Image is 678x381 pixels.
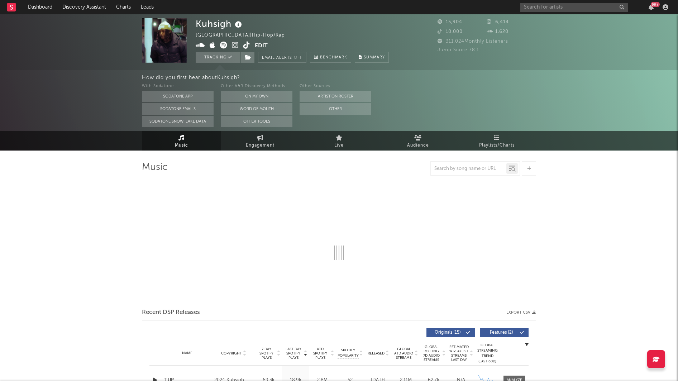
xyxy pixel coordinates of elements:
[479,141,515,150] span: Playlists/Charts
[355,52,389,63] button: Summary
[364,56,385,59] span: Summary
[258,52,306,63] button: Email AlertsOff
[164,351,211,356] div: Name
[438,39,508,44] span: 311,024 Monthly Listeners
[431,330,464,335] span: Originals ( 15 )
[457,131,536,151] a: Playlists/Charts
[142,308,200,317] span: Recent DSP Releases
[142,73,678,82] div: How did you first hear about Kuhsigh ?
[480,328,529,337] button: Features(2)
[255,42,268,51] button: Edit
[431,166,506,172] input: Search by song name or URL
[506,310,536,315] button: Export CSV
[310,52,351,63] a: Benchmark
[334,141,344,150] span: Live
[175,141,188,150] span: Music
[221,91,292,102] button: On My Own
[485,330,518,335] span: Features ( 2 )
[246,141,274,150] span: Engagement
[300,131,378,151] a: Live
[421,345,441,362] span: Global Rolling 7D Audio Streams
[311,347,330,360] span: ATD Spotify Plays
[649,4,654,10] button: 99+
[221,351,242,356] span: Copyright
[142,91,214,102] button: Sodatone App
[196,31,293,40] div: [GEOGRAPHIC_DATA] | Hip-Hop/Rap
[221,82,292,91] div: Other A&R Discovery Methods
[438,29,463,34] span: 10,000
[520,3,628,12] input: Search for artists
[300,82,371,91] div: Other Sources
[142,82,214,91] div: With Sodatone
[142,103,214,115] button: Sodatone Emails
[338,348,359,358] span: Spotify Popularity
[257,347,276,360] span: 7 Day Spotify Plays
[142,131,221,151] a: Music
[477,343,498,364] div: Global Streaming Trend (Last 60D)
[438,48,479,52] span: Jump Score: 78.1
[284,347,303,360] span: Last Day Spotify Plays
[300,103,371,115] button: Other
[221,116,292,127] button: Other Tools
[378,131,457,151] a: Audience
[487,20,509,24] span: 6,414
[221,131,300,151] a: Engagement
[438,20,462,24] span: 15,904
[196,18,244,30] div: Kuhsigh
[487,29,508,34] span: 1,620
[294,56,302,60] em: Off
[142,116,214,127] button: Sodatone Snowflake Data
[196,52,240,63] button: Tracking
[221,103,292,115] button: Word Of Mouth
[300,91,371,102] button: Artist on Roster
[407,141,429,150] span: Audience
[320,53,347,62] span: Benchmark
[394,347,414,360] span: Global ATD Audio Streams
[368,351,385,356] span: Released
[651,2,660,7] div: 99 +
[449,345,469,362] span: Estimated % Playlist Streams Last Day
[426,328,475,337] button: Originals(15)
